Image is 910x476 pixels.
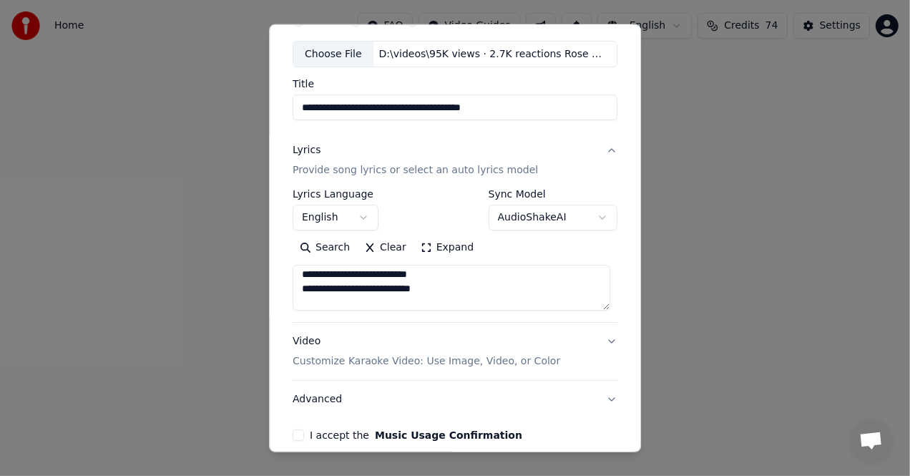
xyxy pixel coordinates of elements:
[293,163,538,178] p: Provide song lyrics or select an auto lyrics model
[293,381,617,418] button: Advanced
[293,41,373,67] div: Choose File
[293,143,321,157] div: Lyrics
[293,236,357,259] button: Search
[293,189,378,199] label: Lyrics Language
[293,323,617,380] button: VideoCustomize Karaoke Video: Use Image, Video, or Color
[293,334,560,369] div: Video
[489,189,617,199] label: Sync Model
[357,236,414,259] button: Clear
[367,15,395,25] label: Video
[375,430,522,440] button: I accept the
[310,430,522,440] label: I accept the
[424,15,444,25] label: URL
[293,132,617,189] button: LyricsProvide song lyrics or select an auto lyrics model
[373,47,617,61] div: D:\videos\95K views · 2.7K reactions Rose Without A Thorn By [PERSON_NAME] A song dedicated to al...
[293,189,617,322] div: LyricsProvide song lyrics or select an auto lyrics model
[293,354,560,369] p: Customize Karaoke Video: Use Image, Video, or Color
[293,79,617,89] label: Title
[310,15,338,25] label: Audio
[414,236,481,259] button: Expand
